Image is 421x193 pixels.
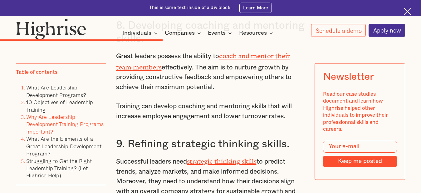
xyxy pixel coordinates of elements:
div: Resources [239,29,267,37]
a: Why Are Leadership Development Training Programs Important? [26,113,104,136]
a: 10 Objectives of Leadership Training [26,98,93,114]
p: Training can develop coaching and mentoring skills that will increase employee engagement and low... [116,101,305,121]
div: Companies [165,29,203,37]
div: Newsletter [323,72,374,83]
a: Struggling to Get the Right Leadership Training? (Let Highrise Help) [26,157,92,180]
a: What Are Leadership Development Programs? [26,84,86,99]
div: Resources [239,29,275,37]
input: Your e-mail [323,141,397,153]
div: Individuals [122,29,151,37]
p: Great leaders possess the ability to effectively. The aim is to nurture growth by providing const... [116,50,305,92]
a: What Are the Elements of a Great Leadership Development Program? [26,135,101,158]
div: Events [208,29,234,37]
div: Read our case studies document and learn how Highrise helped other individuals to improve their p... [323,91,397,133]
div: Individuals [122,29,159,37]
img: Highrise logo [16,18,86,40]
form: Modal Form [323,141,397,167]
img: Cross icon [404,8,411,15]
h3: 9. Refining strategic thinking skills. [116,138,305,151]
div: This is some text inside of a div block. [149,5,232,11]
input: Keep me posted [323,156,397,167]
a: Apply now [369,24,405,37]
div: Companies [165,29,195,37]
a: Learn More [239,3,272,13]
a: coach and mentor their team members [116,52,290,68]
div: Table of contents [16,69,57,76]
a: Schedule a demo [311,24,366,37]
a: strategic thinking skills [187,158,257,162]
div: Events [208,29,226,37]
